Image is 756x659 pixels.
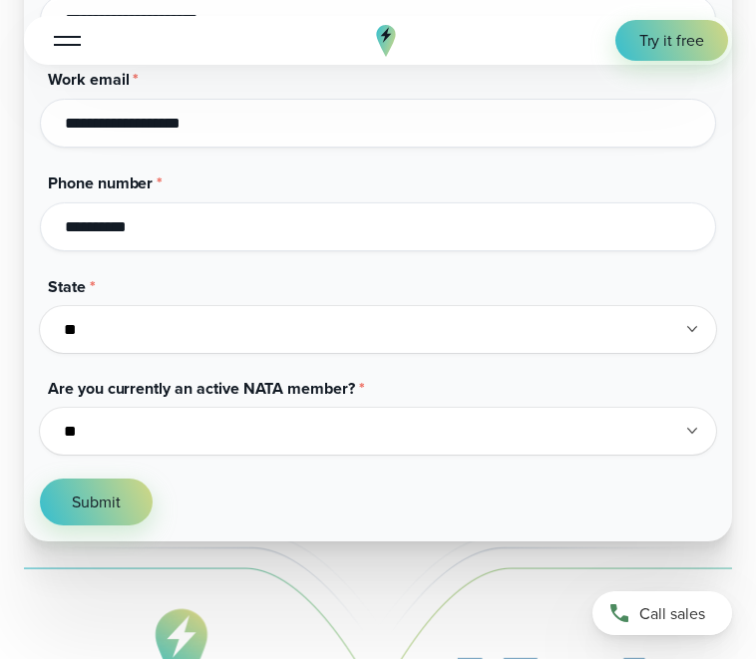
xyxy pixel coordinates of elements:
[48,68,129,91] span: Work email
[639,29,704,52] span: Try it free
[40,479,153,525] button: Submit
[48,275,86,298] span: State
[72,491,121,513] span: Submit
[592,591,732,635] a: Call sales
[48,171,153,194] span: Phone number
[639,602,705,625] span: Call sales
[615,20,728,61] a: Try it free
[48,377,355,400] span: Are you currently an active NATA member?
